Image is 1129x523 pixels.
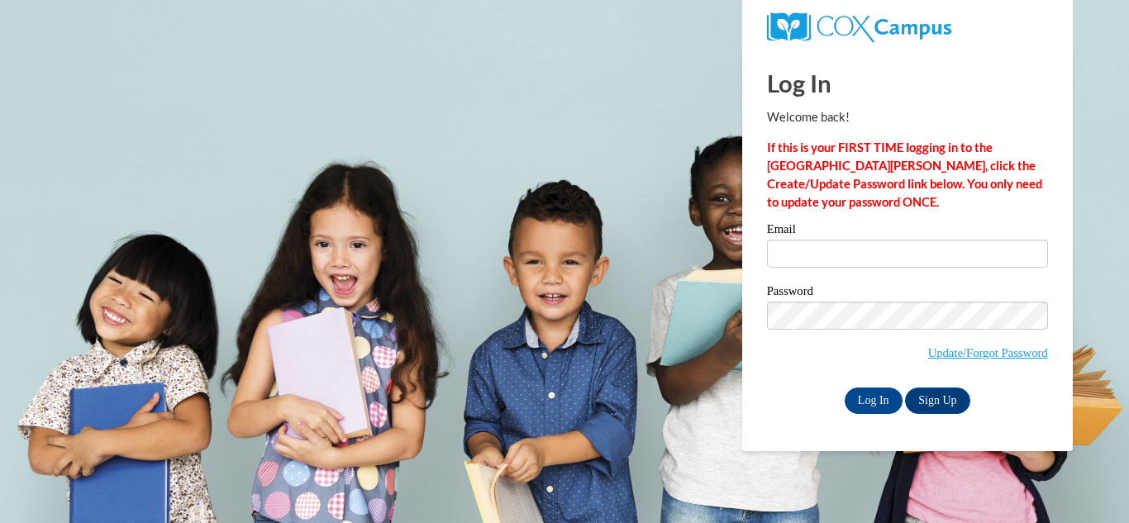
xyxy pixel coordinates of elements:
[928,346,1048,359] a: Update/Forgot Password
[767,140,1042,209] strong: If this is your FIRST TIME logging in to the [GEOGRAPHIC_DATA][PERSON_NAME], click the Create/Upd...
[767,19,951,33] a: COX Campus
[767,285,1048,302] label: Password
[845,387,903,414] input: Log In
[905,387,969,414] a: Sign Up
[767,223,1048,240] label: Email
[767,108,1048,126] p: Welcome back!
[767,66,1048,100] h1: Log In
[767,12,951,42] img: COX Campus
